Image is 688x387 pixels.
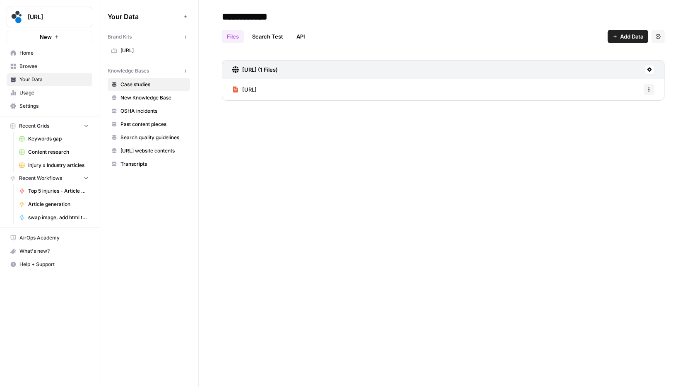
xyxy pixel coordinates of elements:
a: Home [7,46,92,60]
a: Search quality guidelines [108,131,190,144]
a: Content research [15,145,92,159]
span: Content research [28,148,89,156]
a: Past content pieces [108,118,190,131]
span: Keywords gap [28,135,89,143]
span: New [40,33,52,41]
span: AirOps Academy [19,234,89,242]
span: Past content pieces [120,121,186,128]
a: Search Test [247,30,288,43]
span: Search quality guidelines [120,134,186,141]
span: Your Data [19,76,89,83]
span: Recent Workflows [19,174,62,182]
span: Home [19,49,89,57]
div: What's new? [7,245,92,257]
a: [URL] (1 Files) [232,60,278,79]
span: Usage [19,89,89,97]
img: spot.ai Logo [10,10,24,24]
a: Your Data [7,73,92,86]
a: OSHA incidents [108,104,190,118]
button: What's new? [7,244,92,258]
span: Knowledge Bases [108,67,149,75]
span: New Knowledge Base [120,94,186,102]
a: [URL] [108,44,190,57]
span: Transcripts [120,160,186,168]
a: Keywords gap [15,132,92,145]
span: Top 5 injuries - Article Generation [28,187,89,195]
button: New [7,31,92,43]
span: Article generation [28,201,89,208]
a: [URL] [232,79,257,100]
span: Browse [19,63,89,70]
button: Recent Grids [7,120,92,132]
a: Transcripts [108,157,190,171]
button: Workspace: spot.ai [7,7,92,27]
span: Brand Kits [108,33,132,41]
span: Recent Grids [19,122,49,130]
span: [URL] [242,85,257,94]
a: New Knowledge Base [108,91,190,104]
button: Add Data [608,30,648,43]
span: [URL] website contents [120,147,186,155]
a: Injury x Industry articles [15,159,92,172]
a: Settings [7,99,92,113]
a: Article generation [15,198,92,211]
a: [URL] website contents [108,144,190,157]
span: OSHA incidents [120,107,186,115]
a: swap image, add html table to post body [15,211,92,224]
span: Help + Support [19,261,89,268]
span: Case studies [120,81,186,88]
a: AirOps Academy [7,231,92,244]
a: API [291,30,310,43]
span: Your Data [108,12,180,22]
span: swap image, add html table to post body [28,214,89,221]
button: Recent Workflows [7,172,92,184]
span: Injury x Industry articles [28,162,89,169]
span: [URL] [120,47,186,54]
span: Settings [19,102,89,110]
a: Usage [7,86,92,99]
a: Top 5 injuries - Article Generation [15,184,92,198]
button: Help + Support [7,258,92,271]
span: [URL] [28,13,78,21]
a: Browse [7,60,92,73]
a: Files [222,30,244,43]
a: Case studies [108,78,190,91]
span: Add Data [620,32,643,41]
h3: [URL] (1 Files) [242,65,278,74]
